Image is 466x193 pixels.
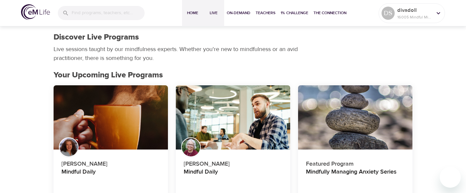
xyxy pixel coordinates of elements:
[256,10,275,16] span: Teachers
[298,85,412,150] button: Mindfully Managing Anxiety Series
[61,168,160,184] h4: Mindful Daily
[227,10,250,16] span: On-Demand
[184,157,282,168] p: [PERSON_NAME]
[306,168,405,184] h4: Mindfully Managing Anxiety Series
[206,10,221,16] span: Live
[54,70,412,80] h2: Your Upcoming Live Programs
[314,10,346,16] span: The Connection
[176,85,290,150] button: Mindful Daily
[440,167,461,188] iframe: Button to launch messaging window
[397,14,432,20] p: 16005 Mindful Minutes
[306,157,405,168] p: Featured Program
[61,157,160,168] p: [PERSON_NAME]
[397,6,432,14] p: divadoll
[54,33,139,42] h1: Discover Live Programs
[382,7,395,20] div: DS
[281,10,308,16] span: 1% Challenge
[185,10,200,16] span: Home
[184,168,282,184] h4: Mindful Daily
[72,6,145,20] input: Find programs, teachers, etc...
[21,4,50,20] img: logo
[54,85,168,150] button: Mindful Daily
[54,45,300,63] p: Live sessions taught by our mindfulness experts. Whether you're new to mindfulness or an avid pra...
